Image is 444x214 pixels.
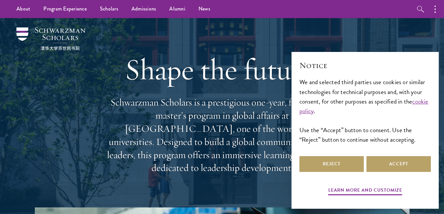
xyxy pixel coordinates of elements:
button: Accept [366,156,431,172]
a: cookie policy [299,97,429,116]
button: Learn more and customize [328,186,402,196]
div: We and selected third parties use cookies or similar technologies for technical purposes and, wit... [299,77,431,144]
img: Schwarzman Scholars [16,27,85,50]
h1: Shape the future. [104,51,340,88]
button: Reject [299,156,364,172]
h2: Notice [299,60,431,71]
p: Schwarzman Scholars is a prestigious one-year, fully funded master’s program in global affairs at... [104,96,340,175]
